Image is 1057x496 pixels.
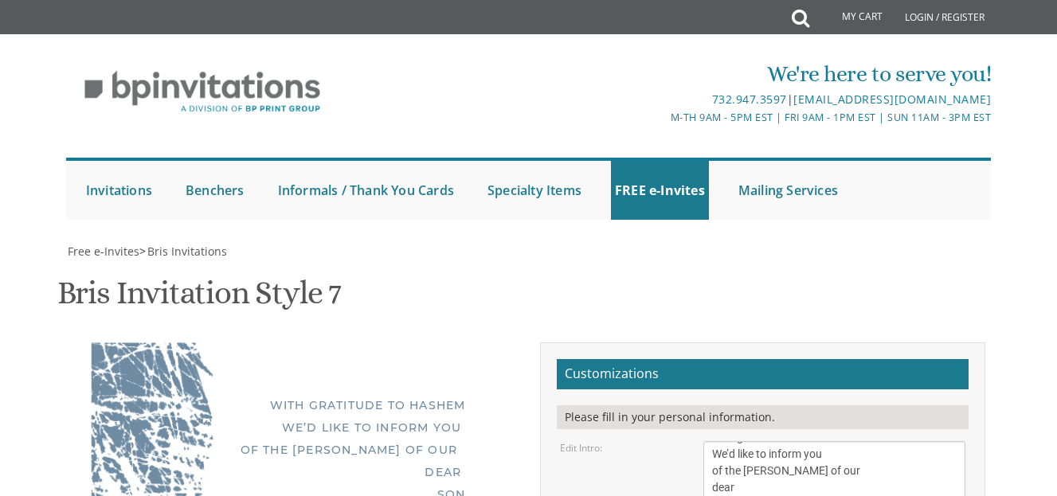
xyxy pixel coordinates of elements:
a: FREE e-Invites [611,161,709,220]
span: Free e-Invites [68,244,139,259]
a: [EMAIL_ADDRESS][DOMAIN_NAME] [793,92,991,107]
a: Mailing Services [734,161,842,220]
a: Free e-Invites [66,244,139,259]
div: We're here to serve you! [375,58,991,90]
a: Benchers [182,161,249,220]
img: BP Invitation Loft [66,59,339,125]
a: 732.947.3597 [712,92,787,107]
a: Specialty Items [483,161,585,220]
div: | [375,90,991,109]
div: Please fill in your personal information. [557,405,968,429]
span: Bris Invitations [147,244,227,259]
a: My Cart [808,2,894,33]
label: Edit Intro: [560,441,602,455]
a: Informals / Thank You Cards [274,161,458,220]
div: M-Th 9am - 5pm EST | Fri 9am - 1pm EST | Sun 11am - 3pm EST [375,109,991,126]
span: > [139,244,227,259]
a: Invitations [82,161,156,220]
a: Bris Invitations [146,244,227,259]
h1: Bris Invitation Style 7 [57,275,341,322]
h2: Customizations [557,359,968,389]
